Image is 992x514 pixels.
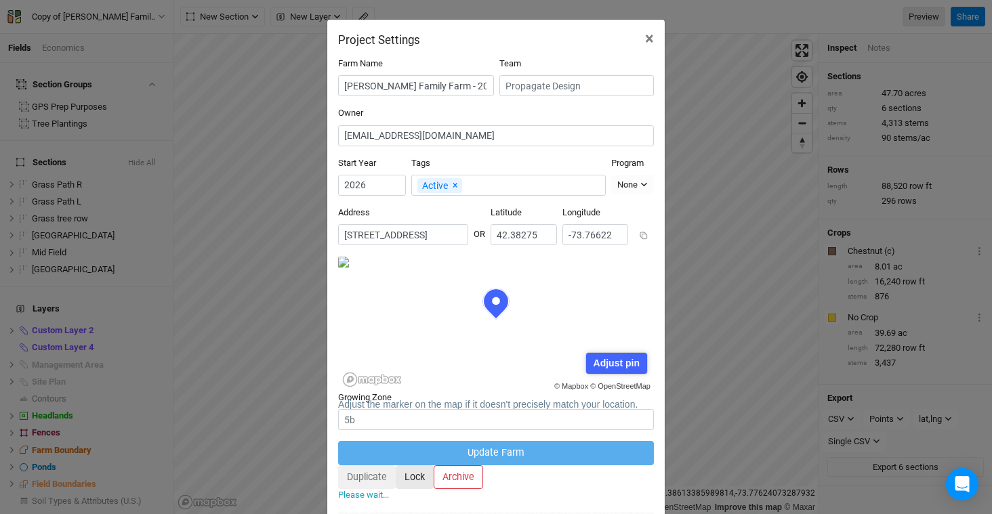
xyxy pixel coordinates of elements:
[338,75,494,96] input: Project/Farm Name
[491,207,522,219] label: Latitude
[338,125,654,146] input: faith@propagateag.com
[611,157,644,169] label: Program
[338,207,370,219] label: Address
[338,489,654,501] p: Please wait...
[338,58,383,70] label: Farm Name
[338,391,392,404] label: Growing Zone
[634,226,654,246] button: Copy
[474,217,485,240] div: OR
[562,207,600,219] label: Longitude
[617,178,638,192] div: None
[611,175,654,195] button: None
[586,353,646,374] div: Adjust pin
[338,175,406,196] input: Start Year
[342,372,402,387] a: Mapbox logo
[453,179,457,190] span: ×
[491,224,556,245] input: Latitude
[338,107,363,119] label: Owner
[645,29,654,48] span: ×
[338,224,468,245] input: Address (123 James St...)
[554,382,588,390] a: © Mapbox
[411,157,430,169] label: Tags
[338,465,396,489] button: Duplicate
[562,224,628,245] input: Longitude
[417,178,462,193] div: Active
[499,75,654,96] input: Propagate Design
[499,58,521,70] label: Team
[396,465,434,489] button: Lock
[338,441,654,465] button: Update Farm
[338,409,654,430] input: 5b
[946,468,978,500] div: Open Intercom Messenger
[448,177,462,193] button: Remove
[338,33,420,47] h2: Project Settings
[338,157,376,169] label: Start Year
[590,382,650,390] a: © OpenStreetMap
[434,465,483,489] button: Archive
[634,20,665,58] button: Close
